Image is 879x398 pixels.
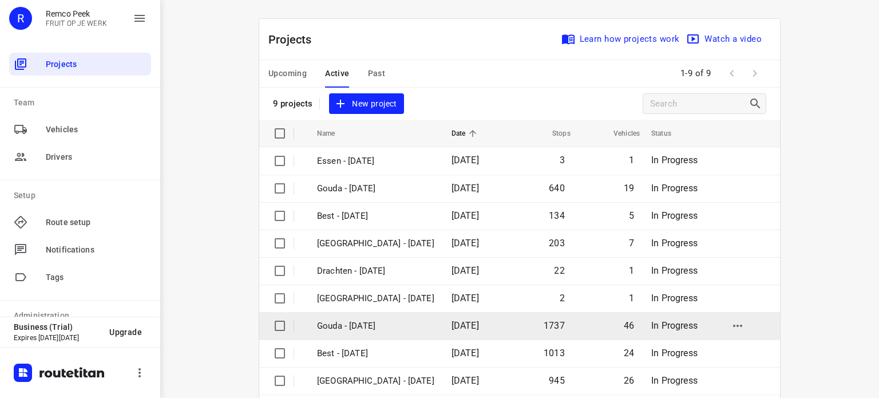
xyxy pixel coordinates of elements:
p: FRUIT OP JE WERK [46,19,107,27]
span: [DATE] [452,375,479,386]
span: In Progress [651,293,698,304]
span: Stops [537,127,571,140]
p: Administration [14,310,151,322]
span: [DATE] [452,155,479,165]
div: Drivers [9,145,151,168]
span: 640 [549,183,565,194]
p: Setup [14,190,151,202]
span: 1737 [544,320,565,331]
span: [DATE] [452,320,479,331]
span: In Progress [651,155,698,165]
p: Expires [DATE][DATE] [14,334,100,342]
button: New project [329,93,403,115]
div: Vehicles [9,118,151,141]
span: 5 [629,210,634,221]
span: Notifications [46,244,146,256]
span: 19 [624,183,634,194]
span: 26 [624,375,634,386]
p: [GEOGRAPHIC_DATA] - [DATE] [317,292,434,305]
span: Route setup [46,216,146,228]
span: Next Page [743,62,766,85]
span: 2 [560,293,565,304]
p: [GEOGRAPHIC_DATA] - [DATE] [317,237,434,250]
span: Upcoming [268,66,307,81]
p: Best - [DATE] [317,210,434,223]
span: In Progress [651,375,698,386]
p: Business (Trial) [14,322,100,332]
span: [DATE] [452,210,479,221]
span: [DATE] [452,348,479,358]
span: Upgrade [109,328,142,337]
p: Team [14,97,151,109]
p: Remco Peek [46,9,107,18]
span: Tags [46,271,146,283]
span: Vehicles [599,127,640,140]
span: New project [336,97,397,111]
span: Drivers [46,151,146,163]
span: 945 [549,375,565,386]
span: 7 [629,238,634,249]
span: 1-9 of 9 [676,61,716,86]
span: 46 [624,320,634,331]
span: 22 [554,265,564,276]
p: Essen - Thursday [317,155,434,168]
span: 1 [629,293,634,304]
span: [DATE] [452,265,479,276]
span: Projects [46,58,146,70]
div: Search [749,97,766,111]
span: 24 [624,348,634,358]
span: Status [651,127,686,140]
span: Vehicles [46,124,146,136]
span: In Progress [651,348,698,358]
span: In Progress [651,183,698,194]
p: Best - Wednesday [317,347,434,360]
span: 1 [629,155,634,165]
span: [DATE] [452,293,479,304]
p: Zwolle - Wednesday [317,375,434,388]
span: Active [325,66,349,81]
p: Drachten - [DATE] [317,265,434,278]
span: In Progress [651,265,698,276]
p: 9 projects [273,98,312,109]
input: Search projects [650,95,749,113]
span: Name [317,127,350,140]
p: Gouda - [DATE] [317,320,434,333]
span: 203 [549,238,565,249]
span: [DATE] [452,238,479,249]
span: Past [368,66,386,81]
span: [DATE] [452,183,479,194]
p: Gouda - [DATE] [317,182,434,195]
span: 1013 [544,348,565,358]
p: Projects [268,31,321,48]
span: Date [452,127,481,140]
div: R [9,7,32,30]
span: In Progress [651,320,698,331]
span: 3 [560,155,565,165]
span: Previous Page [720,62,743,85]
span: In Progress [651,238,698,249]
span: 134 [549,210,565,221]
div: Route setup [9,211,151,234]
span: In Progress [651,210,698,221]
button: Upgrade [100,322,151,342]
span: 1 [629,265,634,276]
div: Notifications [9,238,151,261]
div: Tags [9,266,151,289]
div: Projects [9,53,151,76]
